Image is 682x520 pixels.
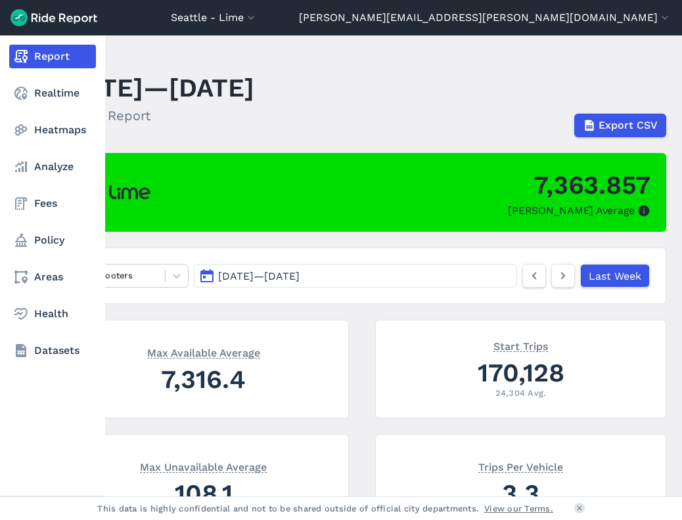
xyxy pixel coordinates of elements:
[147,345,260,358] span: Max Available Average
[9,81,96,105] a: Realtime
[599,118,658,133] span: Export CSV
[392,355,650,391] div: 170,128
[534,167,650,203] div: 7,363.857
[580,264,650,288] a: Last Week
[299,10,671,26] button: [PERSON_NAME][EMAIL_ADDRESS][PERSON_NAME][DOMAIN_NAME]
[171,10,258,26] button: Seattle - Lime
[392,475,650,511] div: 3.3
[9,339,96,362] a: Datasets
[218,270,300,282] span: [DATE] — [DATE]
[478,460,563,473] span: Trips Per Vehicle
[9,155,96,179] a: Analyze
[392,387,650,399] div: 24,304 Avg.
[9,118,96,142] a: Heatmaps
[9,192,96,215] a: Fees
[74,179,150,206] img: Lime
[74,361,332,397] div: 7,316.4
[58,106,254,125] h2: Weekly Report
[508,203,650,219] div: [PERSON_NAME] Average
[484,502,553,515] a: View our Terms.
[574,114,666,137] button: Export CSV
[74,475,332,511] div: 108.1
[9,265,96,289] a: Areas
[11,9,97,26] img: Ride Report
[140,460,267,473] span: Max Unavailable Average
[194,264,517,288] button: [DATE]—[DATE]
[9,228,96,252] a: Policy
[58,70,254,106] h1: [DATE]—[DATE]
[9,45,96,68] a: Report
[9,302,96,326] a: Health
[493,339,548,352] span: Start Trips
